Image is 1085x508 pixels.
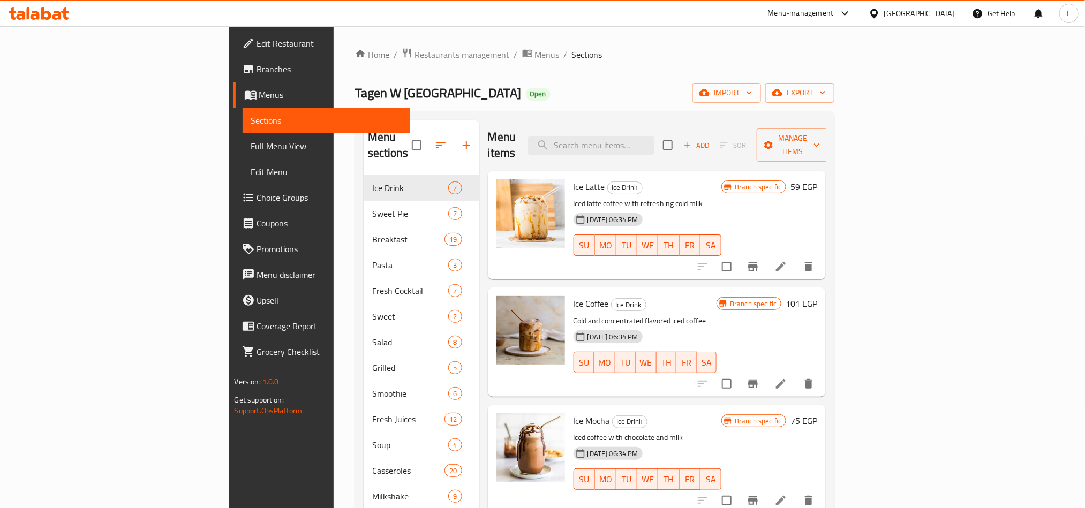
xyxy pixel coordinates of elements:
span: Choice Groups [257,191,402,204]
button: WE [636,352,657,373]
span: TH [661,355,673,370]
span: Ice Mocha [574,413,610,429]
span: Ice Latte [574,179,605,195]
span: Sections [572,48,602,61]
div: Fresh Juices12 [364,406,479,432]
div: Breakfast19 [364,226,479,252]
div: items [448,387,462,400]
a: Menus [522,48,560,62]
button: FR [680,234,700,256]
span: Menus [259,88,402,101]
span: SU [578,238,591,253]
a: Coupons [233,210,410,236]
button: TU [615,352,636,373]
span: Fresh Cocktail [372,284,449,297]
div: Ice Drink [611,298,646,311]
div: Soup4 [364,432,479,458]
span: Menu disclaimer [257,268,402,281]
span: Get support on: [235,393,284,407]
li: / [564,48,568,61]
span: Grilled [372,361,449,374]
span: 20 [445,466,461,476]
h6: 75 EGP [790,413,817,428]
button: MO [595,234,616,256]
span: WE [642,472,654,487]
span: WE [642,238,654,253]
button: FR [680,468,700,490]
button: Branch-specific-item [740,371,766,397]
span: 12 [445,414,461,424]
button: MO [594,352,615,373]
div: items [448,207,462,220]
button: import [692,83,761,103]
div: Salad8 [364,329,479,355]
a: Edit Restaurant [233,31,410,56]
span: Ice Drink [613,415,647,428]
button: SU [574,234,595,256]
div: Ice Drink7 [364,175,479,201]
button: SU [574,352,594,373]
span: TH [662,472,675,487]
a: Grocery Checklist [233,339,410,365]
span: Sort sections [428,132,454,158]
span: SA [705,472,717,487]
div: items [448,490,462,503]
span: Upsell [257,294,402,307]
div: Menu-management [768,7,834,20]
span: Full Menu View [251,140,402,153]
span: Coverage Report [257,320,402,332]
div: items [448,310,462,323]
nav: breadcrumb [355,48,835,62]
button: Add section [454,132,479,158]
a: Full Menu View [243,133,410,159]
button: WE [637,468,658,490]
span: 3 [449,260,461,270]
span: Restaurants management [415,48,510,61]
span: Fresh Juices [372,413,445,426]
span: Branches [257,63,402,75]
button: Branch-specific-item [740,254,766,279]
span: [DATE] 06:34 PM [583,215,643,225]
span: TU [620,355,631,370]
li: / [514,48,518,61]
input: search [528,136,654,155]
button: delete [796,371,822,397]
span: Select section first [713,137,757,154]
h6: 59 EGP [790,179,817,194]
span: Sweet Pie [372,207,449,220]
span: export [774,86,826,100]
span: Select all sections [405,134,428,156]
span: TU [621,238,633,253]
span: Tagen W [GEOGRAPHIC_DATA] [355,81,522,105]
span: Smoothie [372,387,449,400]
span: 9 [449,491,461,502]
div: Breakfast [372,233,445,246]
button: TH [658,234,679,256]
span: FR [684,238,696,253]
div: Pasta [372,259,449,271]
span: 1.0.0 [262,375,279,389]
span: 19 [445,234,461,245]
span: 4 [449,440,461,450]
div: Open [526,88,551,101]
div: items [448,336,462,348]
span: Select to update [715,373,738,395]
span: Salad [372,336,449,348]
span: FR [684,472,696,487]
div: items [448,259,462,271]
button: TU [616,468,637,490]
span: Edit Restaurant [257,37,402,50]
span: Open [526,89,551,98]
button: TU [616,234,637,256]
span: SU [578,472,591,487]
button: TH [657,352,677,373]
span: Casseroles [372,464,445,477]
p: Cold and concentrated flavored iced coffee [574,314,717,328]
span: Ice Drink [612,299,646,311]
div: Smoothie6 [364,381,479,406]
span: Grocery Checklist [257,345,402,358]
button: WE [637,234,658,256]
a: Choice Groups [233,185,410,210]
